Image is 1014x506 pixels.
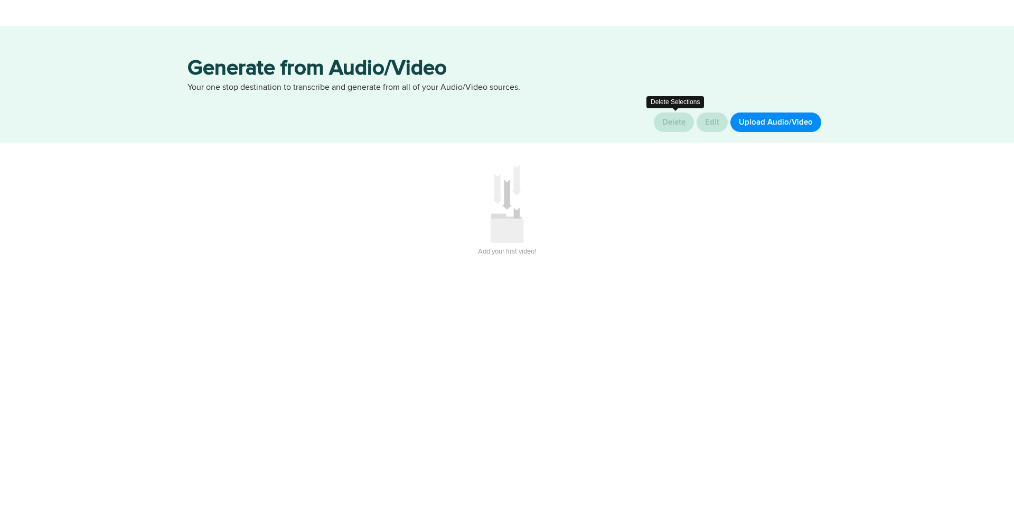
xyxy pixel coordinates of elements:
[654,113,694,132] button: Delete
[187,82,827,94] p: Your one stop destination to transcribe and generate from all of your Audio/Video sources.
[730,113,821,132] button: Upload Audio/Video
[646,96,704,108] div: Delete Selections
[490,164,524,243] img: icon_add_something.svg
[187,243,827,260] h3: Add your first video!
[697,113,728,132] button: Edit
[187,58,827,82] h3: Generate from Audio/Video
